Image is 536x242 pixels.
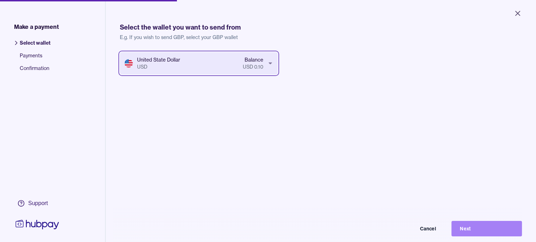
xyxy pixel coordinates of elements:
[505,6,530,21] button: Close
[14,23,59,31] span: Make a payment
[20,39,50,52] span: Select wallet
[120,23,522,32] h1: Select the wallet you want to send from
[28,199,48,207] div: Support
[451,221,522,236] button: Next
[14,196,61,211] a: Support
[20,65,50,77] span: Confirmation
[120,34,522,41] p: E.g. If you wish to send GBP, select your GBP wallet
[20,52,50,65] span: Payments
[374,221,444,236] button: Cancel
